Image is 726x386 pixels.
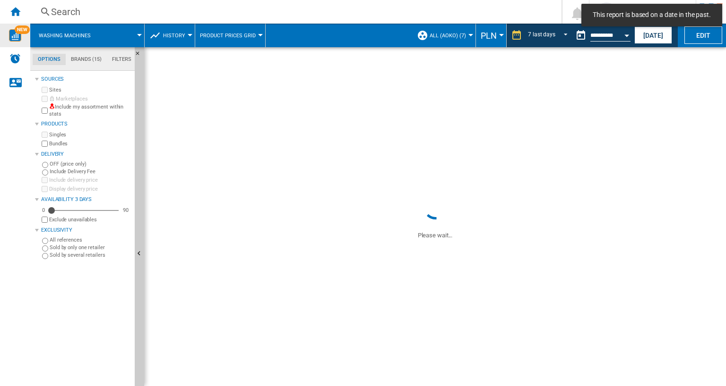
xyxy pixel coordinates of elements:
input: Singles [42,132,48,138]
span: This report is based on a date in the past. [590,10,714,20]
span: Washing machines [39,33,91,39]
label: OFF (price only) [50,160,131,168]
label: Include delivery price [49,176,131,184]
label: Sold by several retailers [50,252,131,259]
img: mysite-not-bg-18x18.png [49,103,55,109]
input: Bundles [42,141,48,147]
md-slider: Availability [49,206,119,215]
label: Bundles [49,140,131,147]
label: All references [50,236,131,243]
input: All references [42,238,48,244]
button: Washing machines [39,24,100,47]
label: Exclude unavailables [49,216,131,223]
label: Sold by only one retailer [50,244,131,251]
label: Marketplaces [49,95,131,102]
label: Include my assortment within stats [49,103,131,118]
div: ALL (aoko) (7) [417,24,471,47]
div: Exclusivity [41,227,131,234]
md-select: REPORTS.WIZARD.STEPS.REPORT.STEPS.REPORT_OPTIONS.PERIOD: 7 last days [527,28,571,43]
div: Sources [41,76,131,83]
div: Availability 3 Days [41,196,131,203]
button: PLN [481,24,501,47]
div: Products [41,120,131,128]
button: [DATE] [634,26,672,44]
input: Include my assortment within stats [42,105,48,117]
label: Sites [49,86,131,93]
input: Sites [42,87,48,93]
div: Delivery [41,151,131,158]
ng-transclude: Please wait... [418,232,453,239]
div: History [149,24,190,47]
input: Display delivery price [42,186,48,192]
input: Include Delivery Fee [42,169,48,176]
md-tab-item: Brands (15) [66,54,107,65]
label: Singles [49,131,131,138]
input: Sold by only one retailer [42,245,48,252]
div: This report is based on a date in the past. [571,24,632,47]
md-tab-item: Options [33,54,66,65]
span: NEW [15,25,30,34]
span: PLN [481,31,497,41]
button: ALL (aoko) (7) [430,24,471,47]
button: Edit [684,26,722,44]
button: md-calendar [571,26,590,45]
div: Washing machines [35,24,139,47]
span: ALL (aoko) (7) [430,33,466,39]
img: alerts-logo.svg [9,53,21,64]
span: History [163,33,185,39]
div: 90 [121,207,131,214]
label: Display delivery price [49,185,131,193]
input: Marketplaces [42,96,48,102]
button: Hide [135,47,146,64]
input: Sold by several retailers [42,253,48,259]
md-tab-item: Filters [107,54,137,65]
button: Open calendar [618,25,635,42]
button: Product prices grid [200,24,260,47]
input: Display delivery price [42,217,48,223]
span: Product prices grid [200,33,256,39]
label: Include Delivery Fee [50,168,131,175]
md-menu: Currency [476,24,507,47]
div: 0 [40,207,47,214]
div: 7 last days [528,31,555,38]
input: OFF (price only) [42,162,48,168]
button: History [163,24,190,47]
input: Include delivery price [42,177,48,183]
div: Search [51,5,537,18]
img: wise-card.svg [9,29,21,42]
